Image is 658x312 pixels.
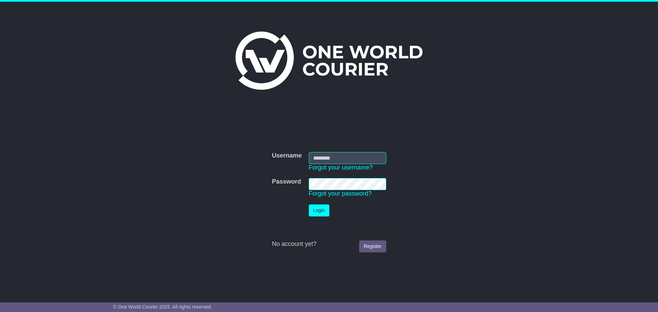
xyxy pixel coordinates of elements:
a: Forgot your password? [309,190,372,197]
img: One World [235,32,423,90]
a: Register [359,240,386,252]
a: Forgot your username? [309,164,373,171]
button: Login [309,204,329,216]
div: No account yet? [272,240,386,248]
label: Password [272,178,301,186]
label: Username [272,152,302,160]
span: © One World Courier 2025. All rights reserved. [113,304,212,310]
